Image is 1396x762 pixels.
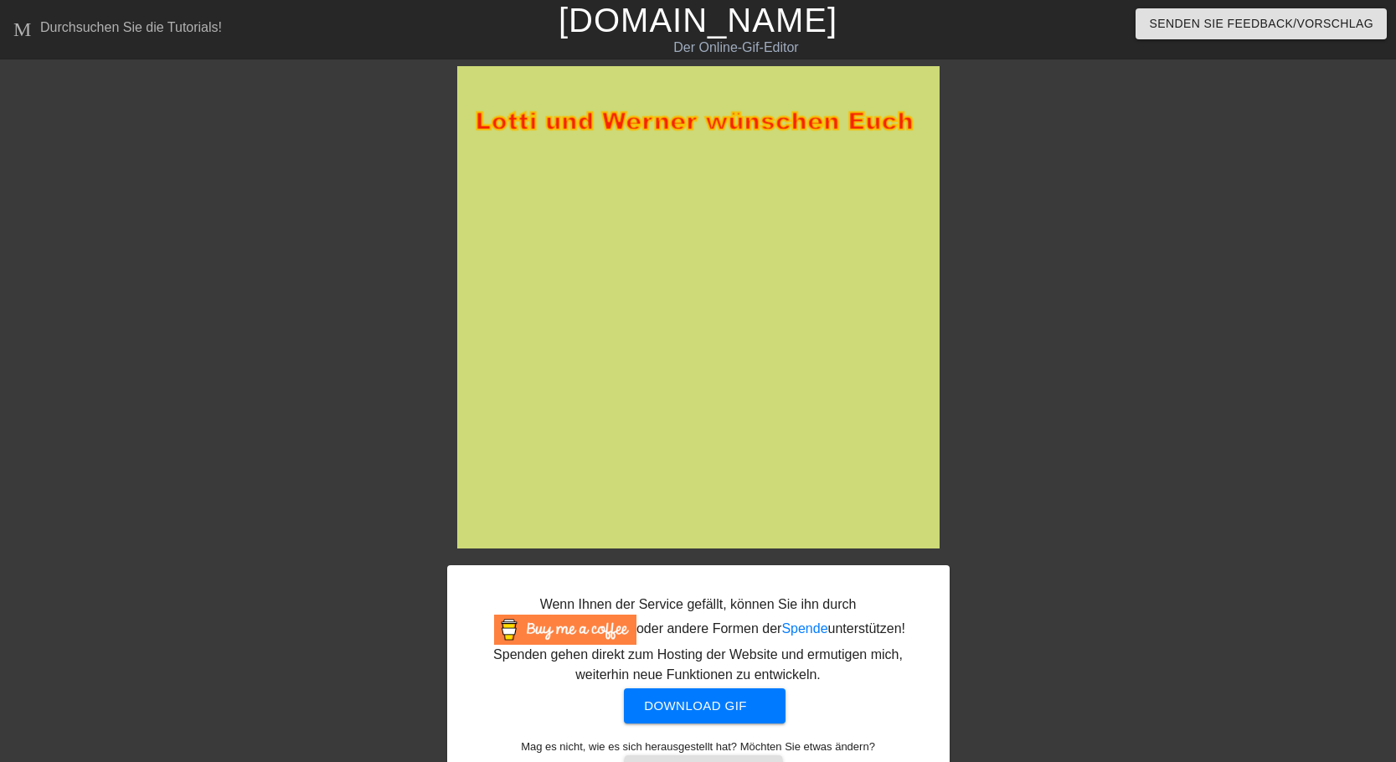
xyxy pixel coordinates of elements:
[476,595,920,685] div: Wenn Ihnen der Service gefällt, können Sie ihn durch oder andere Formen der unterstützen ! Spende...
[13,16,222,42] a: Durchsuchen Sie die Tutorials!
[1149,13,1373,34] span: Senden Sie Feedback/Vorschlag
[781,621,827,636] a: Spende
[13,16,33,36] span: Menü-Buch
[610,698,786,712] a: Download gif
[559,2,837,39] a: [DOMAIN_NAME]
[457,66,940,548] img: 1SEw5vmk.gif
[756,696,776,716] span: get-app
[644,695,765,717] span: Download gif
[494,615,636,645] img: Kaufen Sie mir einen Kaffee
[1136,8,1387,39] button: Senden Sie Feedback/Vorschlag
[474,38,999,58] div: Der Online-Gif-Editor
[40,20,222,34] div: Durchsuchen Sie die Tutorials!
[624,688,786,723] button: Download gif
